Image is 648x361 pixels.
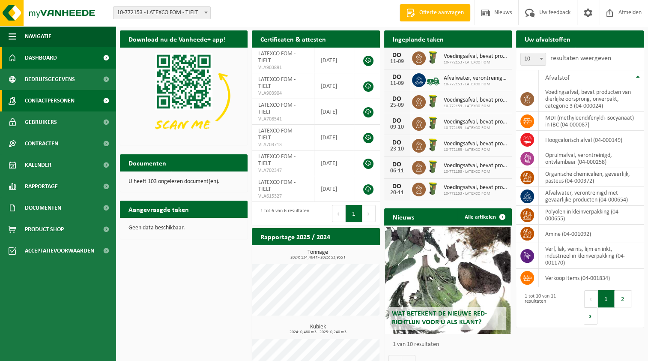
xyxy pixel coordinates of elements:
[256,204,309,223] div: 1 tot 6 van 6 resultaten
[256,324,379,334] h3: Kubiek
[314,99,354,125] td: [DATE]
[388,74,406,81] div: DO
[521,53,546,65] span: 10
[25,111,57,133] span: Gebruikers
[388,183,406,190] div: DO
[444,147,508,153] span: 10-772153 - LATEXCO FOM
[258,76,296,90] span: LATEXCO FOM - TIELT
[25,240,94,262] span: Acceptatievoorwaarden
[388,81,406,87] div: 11-09
[400,4,470,21] a: Offerte aanvragen
[615,290,631,307] button: 2
[128,179,239,185] p: U heeft 103 ongelezen document(en).
[444,119,508,126] span: Voedingsafval, bevat producten van dierlijke oorsprong, onverpakt, categorie 3
[388,102,406,108] div: 25-09
[393,342,508,348] p: 1 van 10 resultaten
[520,53,546,66] span: 10
[385,227,510,334] a: Wat betekent de nieuwe RED-richtlijn voor u als klant?
[362,205,376,222] button: Next
[388,52,406,59] div: DO
[444,184,508,191] span: Voedingsafval, bevat producten van dierlijke oorsprong, onverpakt, categorie 3
[120,48,248,144] img: Download de VHEPlus App
[25,154,51,176] span: Kalender
[384,30,452,47] h2: Ingeplande taken
[444,104,508,109] span: 10-772153 - LATEXCO FOM
[539,269,644,287] td: verkoop items (04-001834)
[426,116,440,130] img: WB-0060-HPE-GN-50
[388,161,406,168] div: DO
[314,150,354,176] td: [DATE]
[444,82,508,87] span: 10-772153 - LATEXCO FOM
[258,102,296,115] span: LATEXCO FOM - TIELT
[388,139,406,146] div: DO
[388,124,406,130] div: 09-10
[258,128,296,141] span: LATEXCO FOM - TIELT
[120,201,197,217] h2: Aangevraagde taken
[516,30,579,47] h2: Uw afvalstoffen
[444,162,508,169] span: Voedingsafval, bevat producten van dierlijke oorsprong, onverpakt, categorie 3
[25,176,58,197] span: Rapportage
[539,131,644,149] td: hoogcalorisch afval (04-000149)
[258,193,308,200] span: VLA615327
[458,208,511,226] a: Alle artikelen
[113,7,210,19] span: 10-772153 - LATEXCO FOM - TIELT
[258,141,308,148] span: VLA703713
[426,181,440,196] img: WB-0060-HPE-GN-50
[388,117,406,124] div: DO
[25,90,75,111] span: Contactpersonen
[25,69,75,90] span: Bedrijfsgegevens
[256,250,379,260] h3: Tonnage
[258,116,308,123] span: VLA708541
[258,90,308,97] span: VLA903904
[444,169,508,174] span: 10-772153 - LATEXCO FOM
[539,206,644,225] td: polyolen in kleinverpakking (04-000655)
[444,191,508,196] span: 10-772153 - LATEXCO FOM
[426,94,440,108] img: WB-0060-HPE-GN-50
[252,30,334,47] h2: Certificaten & attesten
[539,149,644,168] td: opruimafval, verontreinigd, ontvlambaar (04-000258)
[252,228,339,245] h2: Rapportage 2025 / 2024
[391,310,487,325] span: Wat betekent de nieuwe RED-richtlijn voor u als klant?
[426,159,440,174] img: WB-0060-HPE-GN-50
[388,96,406,102] div: DO
[25,219,64,240] span: Product Shop
[520,289,576,325] div: 1 tot 10 van 11 resultaten
[388,168,406,174] div: 06-11
[25,133,58,154] span: Contracten
[539,168,644,187] td: organische chemicaliën, gevaarlijk, pasteus (04-000372)
[346,205,362,222] button: 1
[120,30,234,47] h2: Download nu de Vanheede+ app!
[25,26,51,47] span: Navigatie
[332,205,346,222] button: Previous
[584,307,597,325] button: Next
[444,75,508,82] span: Afvalwater, verontreinigd met gevaarlijke producten
[258,153,296,167] span: LATEXCO FOM - TIELT
[426,72,440,87] img: BL-LQ-LV
[314,73,354,99] td: [DATE]
[444,141,508,147] span: Voedingsafval, bevat producten van dierlijke oorsprong, onverpakt, categorie 3
[256,330,379,334] span: 2024: 0,480 m3 - 2025: 0,240 m3
[384,208,423,225] h2: Nieuws
[444,126,508,131] span: 10-772153 - LATEXCO FOM
[314,48,354,73] td: [DATE]
[444,53,508,60] span: Voedingsafval, bevat producten van dierlijke oorsprong, onverpakt, categorie 3
[550,55,611,62] label: resultaten weergeven
[258,51,296,64] span: LATEXCO FOM - TIELT
[388,190,406,196] div: 20-11
[316,245,379,262] a: Bekijk rapportage
[584,290,598,307] button: Previous
[417,9,466,17] span: Offerte aanvragen
[426,50,440,65] img: WB-0060-HPE-GN-50
[539,225,644,243] td: amine (04-001092)
[444,60,508,65] span: 10-772153 - LATEXCO FOM
[113,6,211,19] span: 10-772153 - LATEXCO FOM - TIELT
[545,75,570,81] span: Afvalstof
[258,167,308,174] span: VLA702347
[426,138,440,152] img: WB-0060-HPE-GN-50
[258,64,308,71] span: VLA903891
[598,290,615,307] button: 1
[539,187,644,206] td: afvalwater, verontreinigd met gevaarlijke producten (04-000654)
[258,179,296,193] span: LATEXCO FOM - TIELT
[539,243,644,269] td: verf, lak, vernis, lijm en inkt, industrieel in kleinverpakking (04-001170)
[128,225,239,231] p: Geen data beschikbaar.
